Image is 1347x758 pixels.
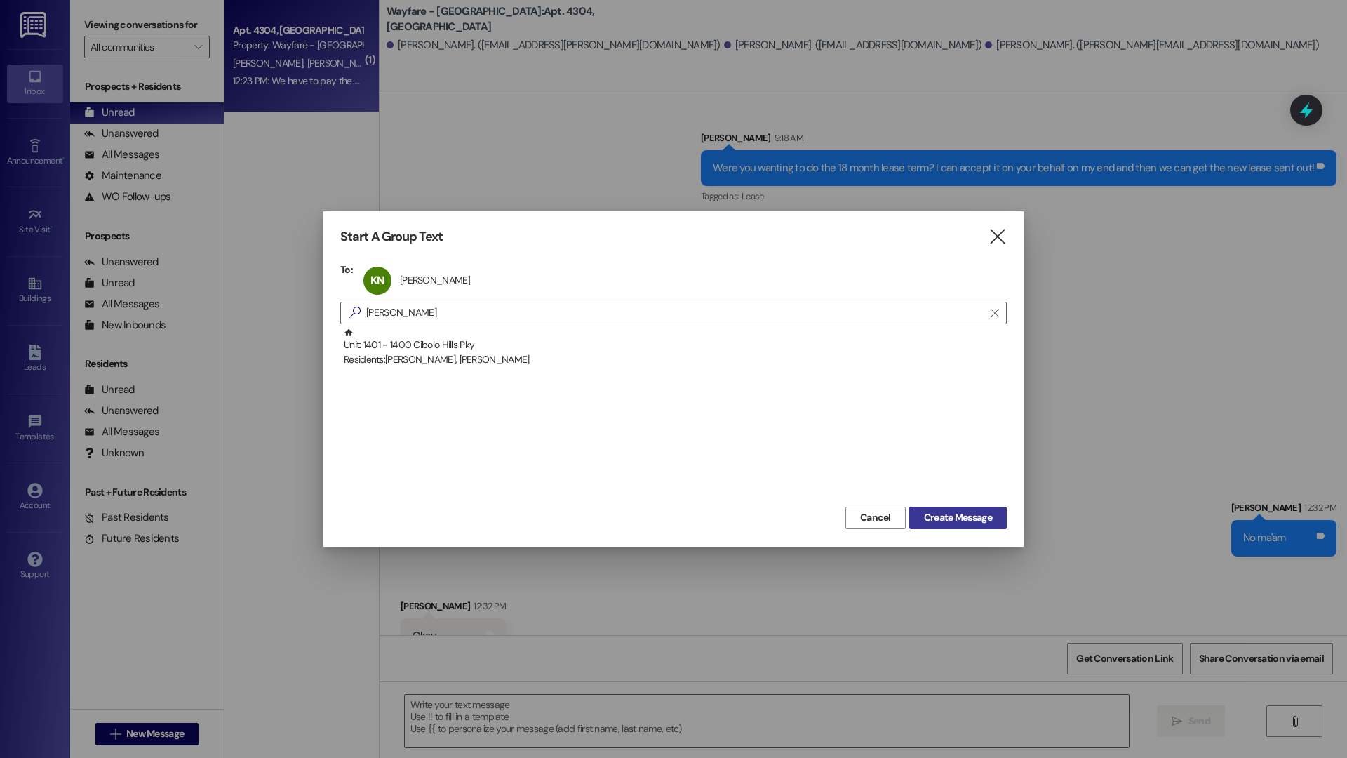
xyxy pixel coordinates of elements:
button: Cancel [845,507,906,529]
button: Clear text [984,302,1006,324]
button: Create Message [909,507,1007,529]
span: KN [370,273,384,288]
span: Cancel [860,510,891,525]
h3: To: [340,263,353,276]
div: [PERSON_NAME] [400,274,470,286]
div: Residents: [PERSON_NAME], [PERSON_NAME] [344,352,1007,367]
div: Unit: 1401 - 1400 Cibolo Hills PkyResidents:[PERSON_NAME], [PERSON_NAME] [340,328,1007,363]
span: Create Message [924,510,992,525]
i:  [988,230,1007,244]
i:  [344,305,366,320]
div: Unit: 1401 - 1400 Cibolo Hills Pky [344,328,1007,368]
input: Search for any contact or apartment [366,303,984,323]
i:  [991,307,998,319]
h3: Start A Group Text [340,229,443,245]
